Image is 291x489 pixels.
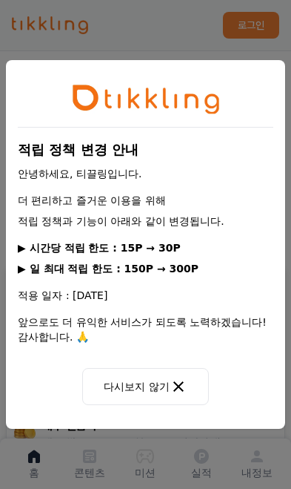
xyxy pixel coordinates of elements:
img: tikkling_character [72,84,220,115]
h1: 적립 정책 변경 안내 [18,140,273,160]
p: 안녕하세요, 티끌링입니다. [18,166,273,181]
p: 더 편리하고 즐거운 이용을 위해 [18,193,273,208]
p: ▶ 시간당 적립 한도 : 15P → 30P [18,240,273,255]
p: 적립 정책과 기능이 아래와 같이 변경됩니다. [18,214,273,229]
button: 다시보지 않기 [82,368,208,405]
p: ▶ 일 최대 적립 한도 : 150P → 300P [18,261,273,276]
p: 앞으로도 더 유익한 서비스가 되도록 노력하겠습니다! 감사합니다. 🙏 [18,315,273,344]
p: 적용 일자 : [DATE] [18,288,273,303]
